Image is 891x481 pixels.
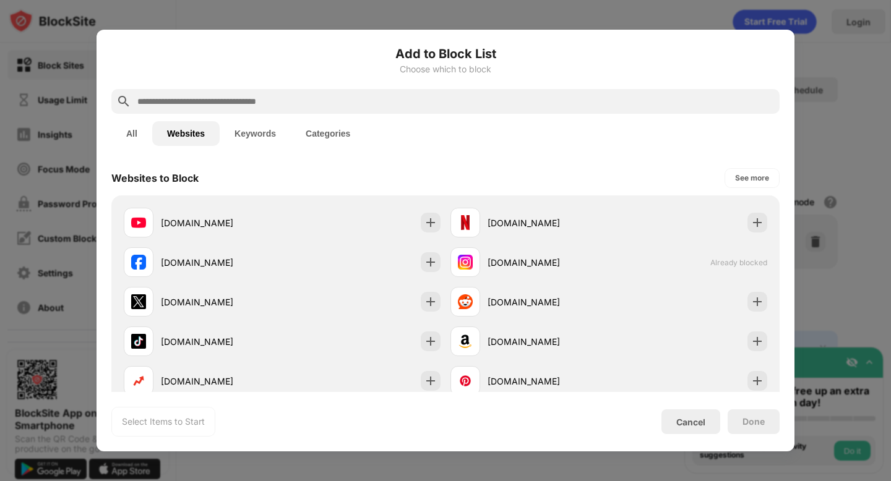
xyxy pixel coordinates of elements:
div: [DOMAIN_NAME] [161,335,282,348]
button: Categories [291,121,365,146]
img: search.svg [116,94,131,109]
div: Websites to Block [111,172,199,184]
div: Choose which to block [111,64,780,74]
div: [DOMAIN_NAME] [161,375,282,388]
div: Select Items to Start [122,415,205,428]
h6: Add to Block List [111,45,780,63]
div: [DOMAIN_NAME] [161,216,282,229]
div: [DOMAIN_NAME] [488,256,609,269]
div: [DOMAIN_NAME] [161,256,282,269]
button: All [111,121,152,146]
div: [DOMAIN_NAME] [161,296,282,309]
img: favicons [131,373,146,388]
div: [DOMAIN_NAME] [488,335,609,348]
img: favicons [458,294,473,309]
button: Keywords [220,121,291,146]
div: See more [735,172,769,184]
div: Done [742,417,765,427]
img: favicons [131,334,146,349]
img: favicons [458,373,473,388]
img: favicons [458,255,473,270]
div: [DOMAIN_NAME] [488,375,609,388]
img: favicons [458,334,473,349]
span: Already blocked [710,258,767,267]
img: favicons [131,294,146,309]
button: Websites [152,121,220,146]
img: favicons [458,215,473,230]
div: [DOMAIN_NAME] [488,216,609,229]
div: Cancel [676,417,705,427]
img: favicons [131,255,146,270]
div: [DOMAIN_NAME] [488,296,609,309]
img: favicons [131,215,146,230]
